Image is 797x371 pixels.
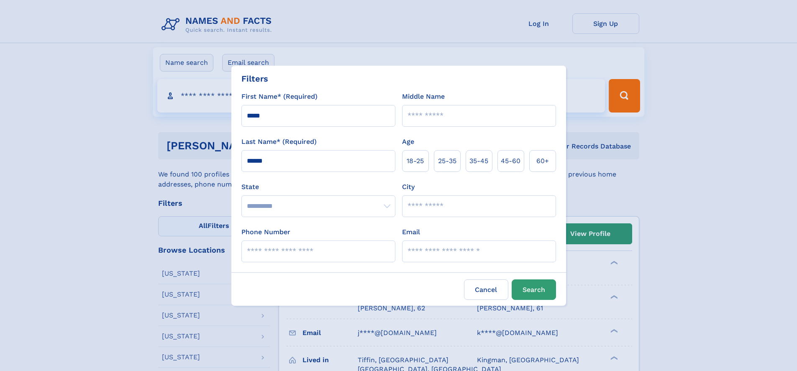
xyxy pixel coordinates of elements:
[241,92,318,102] label: First Name* (Required)
[407,156,424,166] span: 18‑25
[241,137,317,147] label: Last Name* (Required)
[469,156,488,166] span: 35‑45
[464,279,508,300] label: Cancel
[402,227,420,237] label: Email
[402,92,445,102] label: Middle Name
[402,137,414,147] label: Age
[402,182,415,192] label: City
[438,156,456,166] span: 25‑35
[241,182,395,192] label: State
[241,227,290,237] label: Phone Number
[241,72,268,85] div: Filters
[512,279,556,300] button: Search
[501,156,520,166] span: 45‑60
[536,156,549,166] span: 60+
